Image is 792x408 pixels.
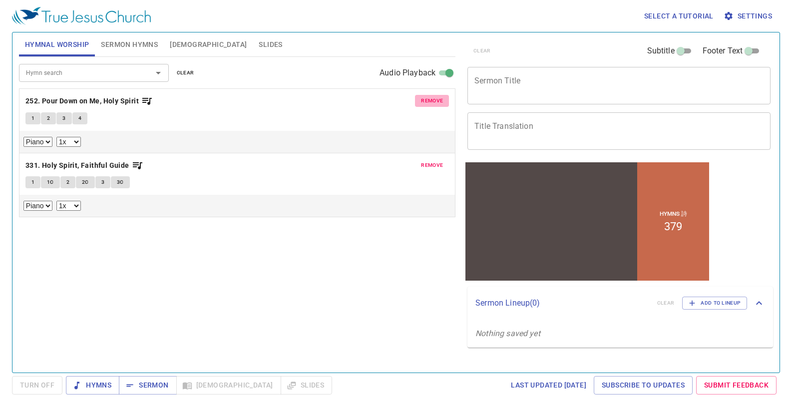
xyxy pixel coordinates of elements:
button: 331. Holy Spirit, Faithful Guide [25,159,143,172]
i: Nothing saved yet [475,329,540,338]
button: 2 [41,112,56,124]
span: Subscribe to Updates [602,379,685,392]
img: True Jesus Church [12,7,151,25]
span: remove [421,161,443,170]
span: 1 [31,114,34,123]
button: 3C [111,176,130,188]
span: 3 [62,114,65,123]
button: 3 [95,176,110,188]
select: Playback Rate [56,137,81,147]
span: 2 [47,114,50,123]
span: Sermon Hymns [101,38,158,51]
button: Settings [722,7,776,25]
span: Add to Lineup [689,299,741,308]
span: Last updated [DATE] [511,379,586,392]
span: Select a tutorial [644,10,714,22]
a: Subscribe to Updates [594,376,693,395]
button: Select a tutorial [640,7,718,25]
select: Select Track [23,201,52,211]
p: Sermon Lineup ( 0 ) [475,297,649,309]
button: 2 [60,176,75,188]
span: 3 [101,178,104,187]
span: Footer Text [703,45,743,57]
b: 331. Holy Spirit, Faithful Guide [25,159,129,172]
button: Sermon [119,376,176,395]
span: clear [177,68,194,77]
a: Last updated [DATE] [507,376,590,395]
button: Open [151,66,165,80]
button: 1 [25,112,40,124]
span: Sermon [127,379,168,392]
button: 252. Pour Down on Me, Holy Spirit [25,95,153,107]
b: 252. Pour Down on Me, Holy Spirit [25,95,139,107]
span: Hymns [74,379,111,392]
span: Hymnal Worship [25,38,89,51]
button: remove [415,95,449,107]
button: 1 [25,176,40,188]
iframe: from-child [463,160,711,283]
span: 1 [31,178,34,187]
span: Settings [726,10,772,22]
select: Select Track [23,137,52,147]
select: Playback Rate [56,201,81,211]
button: 1C [41,176,60,188]
span: Submit Feedback [704,379,769,392]
span: [DEMOGRAPHIC_DATA] [170,38,247,51]
button: Add to Lineup [682,297,747,310]
button: 2C [76,176,95,188]
span: 1C [47,178,54,187]
span: 4 [78,114,81,123]
span: Subtitle [647,45,675,57]
a: Submit Feedback [696,376,777,395]
span: 3C [117,178,124,187]
button: clear [171,67,200,79]
button: Hymns [66,376,119,395]
button: remove [415,159,449,171]
button: 4 [72,112,87,124]
span: remove [421,96,443,105]
span: 2C [82,178,89,187]
span: 2 [66,178,69,187]
div: Sermon Lineup(0)clearAdd to Lineup [467,287,773,320]
button: 3 [56,112,71,124]
span: Slides [259,38,282,51]
span: Audio Playback [380,67,435,79]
